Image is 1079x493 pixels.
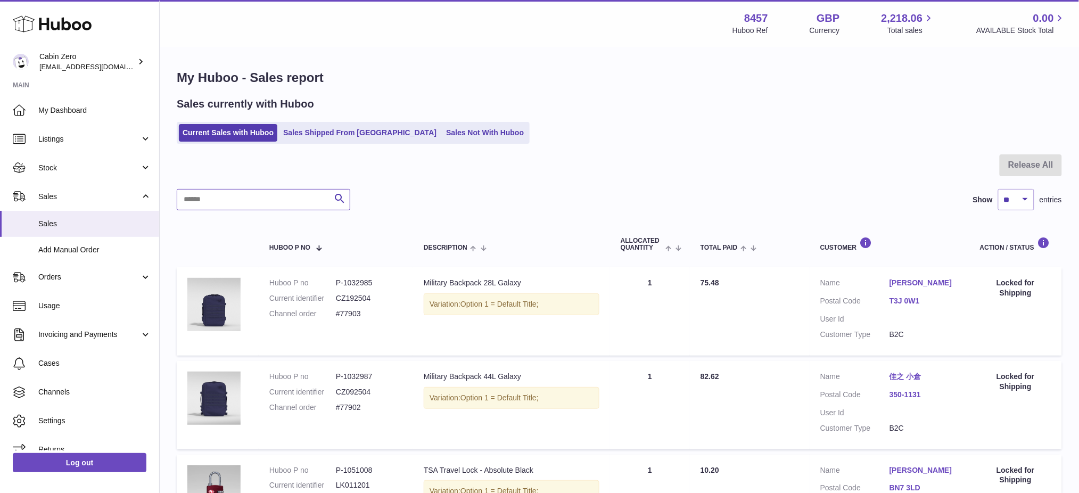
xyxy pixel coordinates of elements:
[13,453,146,472] a: Log out
[38,387,151,397] span: Channels
[13,54,29,70] img: internalAdmin-8457@internal.huboo.com
[38,445,151,455] span: Returns
[38,192,140,202] span: Sales
[732,26,768,36] div: Huboo Ref
[38,330,140,340] span: Invoicing and Payments
[817,11,839,26] strong: GBP
[38,105,151,116] span: My Dashboard
[38,219,151,229] span: Sales
[1033,11,1054,26] span: 0.00
[38,163,140,173] span: Stock
[38,245,151,255] span: Add Manual Order
[38,134,140,144] span: Listings
[887,26,935,36] span: Total sales
[39,62,157,71] span: [EMAIL_ADDRESS][DOMAIN_NAME]
[882,11,923,26] span: 2,218.06
[976,26,1066,36] span: AVAILABLE Stock Total
[882,11,935,36] a: 2,218.06 Total sales
[744,11,768,26] strong: 8457
[38,301,151,311] span: Usage
[810,26,840,36] div: Currency
[38,272,140,282] span: Orders
[39,52,135,72] div: Cabin Zero
[38,358,151,368] span: Cases
[38,416,151,426] span: Settings
[976,11,1066,36] a: 0.00 AVAILABLE Stock Total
